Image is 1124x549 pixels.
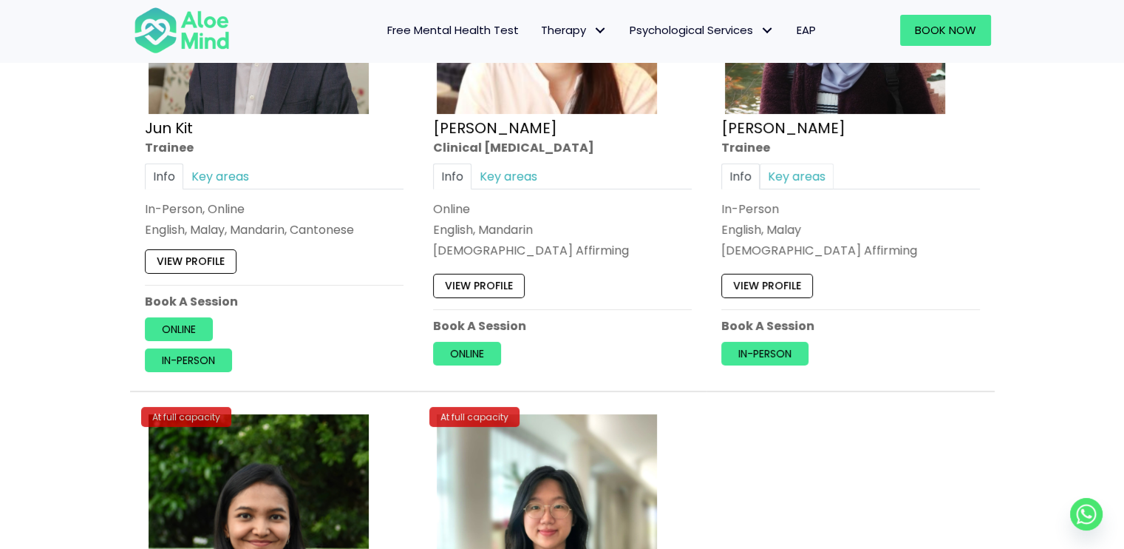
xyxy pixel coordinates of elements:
a: Book Now [900,15,991,46]
div: Online [433,201,692,218]
p: Book A Session [145,292,403,309]
a: Free Mental Health Test [376,15,530,46]
a: View profile [433,274,525,297]
a: View profile [721,274,813,297]
a: Psychological ServicesPsychological Services: submenu [619,15,786,46]
div: Trainee [721,138,980,155]
a: TherapyTherapy: submenu [530,15,619,46]
a: Info [145,164,183,189]
div: Clinical [MEDICAL_DATA] [433,138,692,155]
a: Whatsapp [1070,498,1103,531]
span: EAP [797,22,816,38]
a: Key areas [183,164,257,189]
a: Info [433,164,471,189]
a: Key areas [760,164,834,189]
a: In-person [721,342,808,366]
a: Key areas [471,164,545,189]
nav: Menu [249,15,827,46]
a: [PERSON_NAME] [433,117,557,138]
a: Online [145,317,213,341]
div: [DEMOGRAPHIC_DATA] Affirming [721,242,980,259]
span: Psychological Services [630,22,774,38]
p: Book A Session [721,317,980,334]
div: At full capacity [141,407,231,427]
div: In-Person, Online [145,201,403,218]
p: English, Malay, Mandarin, Cantonese [145,221,403,238]
img: Aloe mind Logo [134,6,230,55]
div: Trainee [145,138,403,155]
a: EAP [786,15,827,46]
a: Online [433,342,501,366]
div: At full capacity [429,407,520,427]
span: Therapy: submenu [590,20,611,41]
a: Info [721,164,760,189]
p: English, Mandarin [433,221,692,238]
p: English, Malay [721,221,980,238]
span: Free Mental Health Test [387,22,519,38]
a: In-person [145,348,232,372]
p: Book A Session [433,317,692,334]
a: View profile [145,249,236,273]
a: Jun Kit [145,117,193,138]
span: Psychological Services: submenu [757,20,778,41]
a: [PERSON_NAME] [721,117,845,138]
div: [DEMOGRAPHIC_DATA] Affirming [433,242,692,259]
div: In-Person [721,201,980,218]
span: Therapy [541,22,607,38]
span: Book Now [915,22,976,38]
